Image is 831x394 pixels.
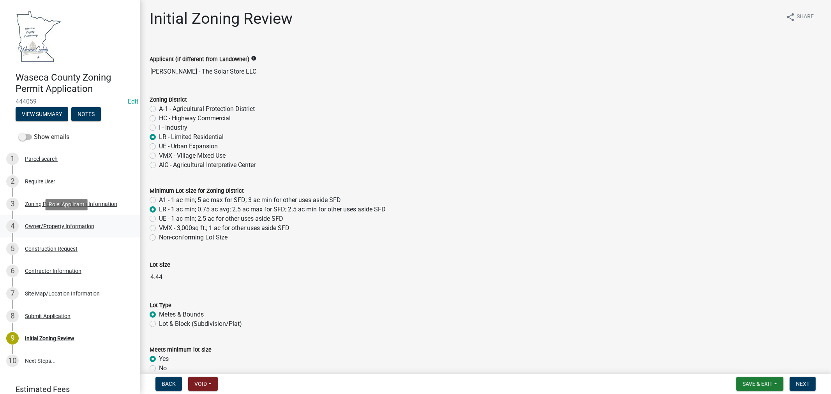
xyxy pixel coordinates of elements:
[25,156,58,162] div: Parcel search
[25,313,71,319] div: Submit Application
[150,303,171,308] label: Lot Type
[46,199,88,210] div: Role: Applicant
[16,8,62,64] img: Waseca County, Minnesota
[19,132,69,142] label: Show emails
[159,223,289,233] label: VMX - 3,000sq ft.; 1 ac for other uses aside SFD
[159,364,167,373] label: No
[150,97,187,103] label: Zoning District
[128,98,138,105] wm-modal-confirm: Edit Application Number
[155,377,182,391] button: Back
[159,214,283,223] label: UE - 1 ac min; 2.5 ac for other uses aside SFD
[159,310,204,319] label: Metes & Bounds
[25,268,81,274] div: Contractor Information
[16,111,68,118] wm-modal-confirm: Summary
[159,205,386,214] label: LR - 1 ac min; 0.75 ac avg; 2.5 ac max for SFD; 2.5 ac min for other uses aside SFD
[6,265,19,277] div: 6
[6,175,19,188] div: 2
[786,12,795,22] i: share
[25,179,55,184] div: Require User
[796,381,810,387] span: Next
[790,377,816,391] button: Next
[159,114,231,123] label: HC - Highway Commercial
[159,319,242,329] label: Lot & Block (Subdivision/Plat)
[16,107,68,121] button: View Summary
[150,262,170,268] label: Lot Size
[188,377,218,391] button: Void
[25,201,117,207] div: Zoning Permit Application Information
[194,381,207,387] span: Void
[25,223,94,229] div: Owner/Property Information
[6,198,19,210] div: 3
[6,243,19,255] div: 5
[780,9,820,25] button: shareShare
[25,336,74,341] div: Initial Zoning Review
[150,9,293,28] h1: Initial Zoning Review
[797,12,814,22] span: Share
[6,287,19,300] div: 7
[25,246,78,252] div: Construction Request
[159,354,169,364] label: Yes
[743,381,773,387] span: Save & Exit
[71,107,101,121] button: Notes
[6,153,19,165] div: 1
[159,195,341,205] label: A1 - 1 ac min; 5 ac max for SFD; 3 ac min for other uses aside SFD
[159,160,256,170] label: AIC - Agricultural Interpretive Center
[162,381,176,387] span: Back
[6,220,19,232] div: 4
[736,377,783,391] button: Save & Exit
[159,123,187,132] label: I - Industry
[16,72,134,95] h4: Waseca County Zoning Permit Application
[159,142,218,151] label: UE - Urban Expansion
[16,98,125,105] span: 444059
[150,57,249,62] label: Applicant (if different from Landowner)
[6,355,19,367] div: 10
[6,310,19,322] div: 8
[150,188,244,194] label: Minimum Lot Size for Zoning District
[159,233,228,242] label: Non-conforming Lot Size
[25,291,100,296] div: Site Map/Location Information
[159,132,224,142] label: LR - Limited Residential
[128,98,138,105] a: Edit
[251,56,256,61] i: info
[159,151,226,160] label: VMX - Village Mixed Use
[71,111,101,118] wm-modal-confirm: Notes
[6,332,19,345] div: 9
[159,104,255,114] label: A-1 - Agricultural Protection District
[150,347,212,353] label: Meets minimum lot size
